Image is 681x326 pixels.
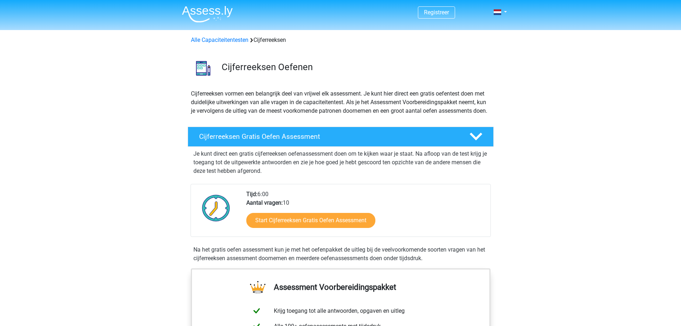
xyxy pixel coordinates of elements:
h3: Cijferreeksen Oefenen [222,62,488,73]
img: Assessly [182,6,233,23]
a: Start Cijferreeksen Gratis Oefen Assessment [246,213,375,228]
p: Cijferreeksen vormen een belangrijk deel van vrijwel elk assessment. Je kunt hier direct een grat... [191,89,490,115]
b: Aantal vragen: [246,199,283,206]
b: Tijd: [246,191,257,198]
div: 6:00 10 [241,190,490,237]
a: Registreer [424,9,449,16]
p: Je kunt direct een gratis cijferreeksen oefenassessment doen om te kijken waar je staat. Na afloo... [193,150,488,175]
img: Klok [198,190,234,226]
img: cijferreeksen [188,53,218,83]
a: Cijferreeksen Gratis Oefen Assessment [185,127,497,147]
div: Cijferreeksen [188,36,493,44]
h4: Cijferreeksen Gratis Oefen Assessment [199,132,458,141]
a: Alle Capaciteitentesten [191,37,248,43]
div: Na het gratis oefen assessment kun je met het oefenpakket de uitleg bij de veelvoorkomende soorte... [191,245,491,263]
